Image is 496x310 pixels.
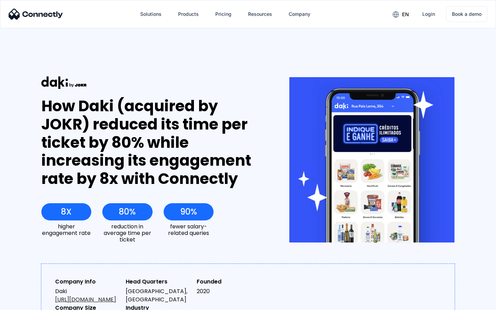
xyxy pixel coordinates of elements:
aside: Language selected: English [7,298,41,308]
div: Solutions [135,6,167,22]
div: Head Quarters [126,278,191,286]
div: Daki [55,287,120,304]
div: 90% [180,207,197,217]
div: reduction in average time per ticket [102,223,152,243]
div: 2020 [197,287,262,296]
div: Products [173,6,204,22]
div: Resources [242,6,278,22]
div: Founded [197,278,262,286]
div: How Daki (acquired by JOKR) reduced its time per ticket by 80% while increasing its engagement ra... [41,97,264,188]
div: Company Info [55,278,120,286]
div: en [402,10,409,19]
img: Connectly Logo [9,9,63,20]
a: [URL][DOMAIN_NAME] [55,296,116,303]
div: Solutions [140,9,162,19]
div: Login [422,9,435,19]
a: Book a demo [446,6,487,22]
a: Login [417,6,441,22]
div: higher engagement rate [41,223,91,236]
div: en [387,9,414,19]
div: Products [178,9,199,19]
div: 80% [119,207,136,217]
div: 8X [61,207,72,217]
a: Pricing [210,6,237,22]
ul: Language list [14,298,41,308]
div: fewer salary-related queries [164,223,214,236]
div: Company [283,6,316,22]
div: Resources [248,9,272,19]
div: Company [289,9,310,19]
div: Pricing [215,9,231,19]
div: [GEOGRAPHIC_DATA], [GEOGRAPHIC_DATA] [126,287,191,304]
